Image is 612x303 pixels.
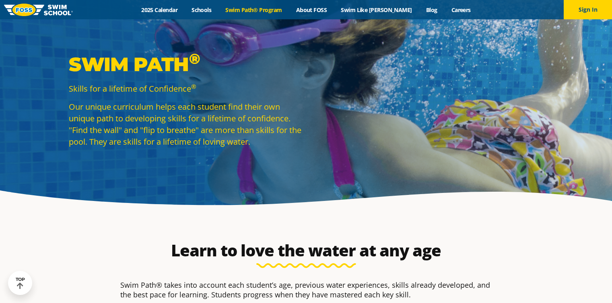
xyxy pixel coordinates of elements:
h2: Learn to love the water at any age [116,241,496,260]
a: Swim Like [PERSON_NAME] [334,6,419,14]
a: 2025 Calendar [134,6,185,14]
sup: ® [189,50,200,68]
a: Swim Path® Program [218,6,289,14]
a: Schools [185,6,218,14]
sup: ® [191,82,196,90]
p: Swim Path® takes into account each student’s age, previous water experiences, skills already deve... [120,280,492,299]
p: Our unique curriculum helps each student find their own unique path to developing skills for a li... [69,101,302,147]
a: About FOSS [289,6,334,14]
div: TOP [16,277,25,289]
a: Blog [419,6,444,14]
img: FOSS Swim School Logo [4,4,73,16]
p: Swim Path [69,52,302,76]
a: Careers [444,6,478,14]
p: Skills for a lifetime of Confidence [69,83,302,94]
